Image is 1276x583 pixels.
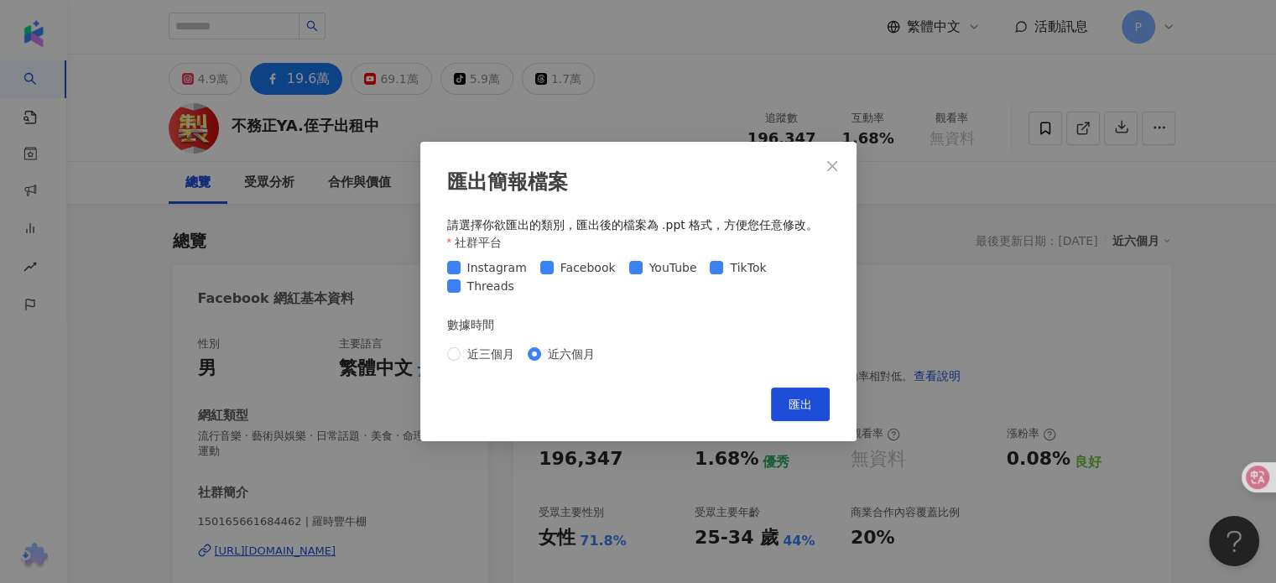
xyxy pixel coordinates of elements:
span: close [825,159,839,173]
label: 數據時間 [447,315,506,334]
div: 匯出簡報檔案 [447,169,830,197]
span: 匯出 [789,398,812,411]
span: Instagram [461,258,534,277]
span: 近六個月 [541,345,602,363]
span: TikTok [723,258,773,277]
span: 近三個月 [461,345,521,363]
span: Threads [461,277,521,295]
label: 社群平台 [447,233,514,252]
span: YouTube [643,258,704,277]
div: 請選擇你欲匯出的類別，匯出後的檔案為 .ppt 格式，方便您任意修改。 [447,217,830,234]
span: Facebook [554,258,622,277]
button: Close [815,149,849,183]
button: 匯出 [771,388,830,421]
